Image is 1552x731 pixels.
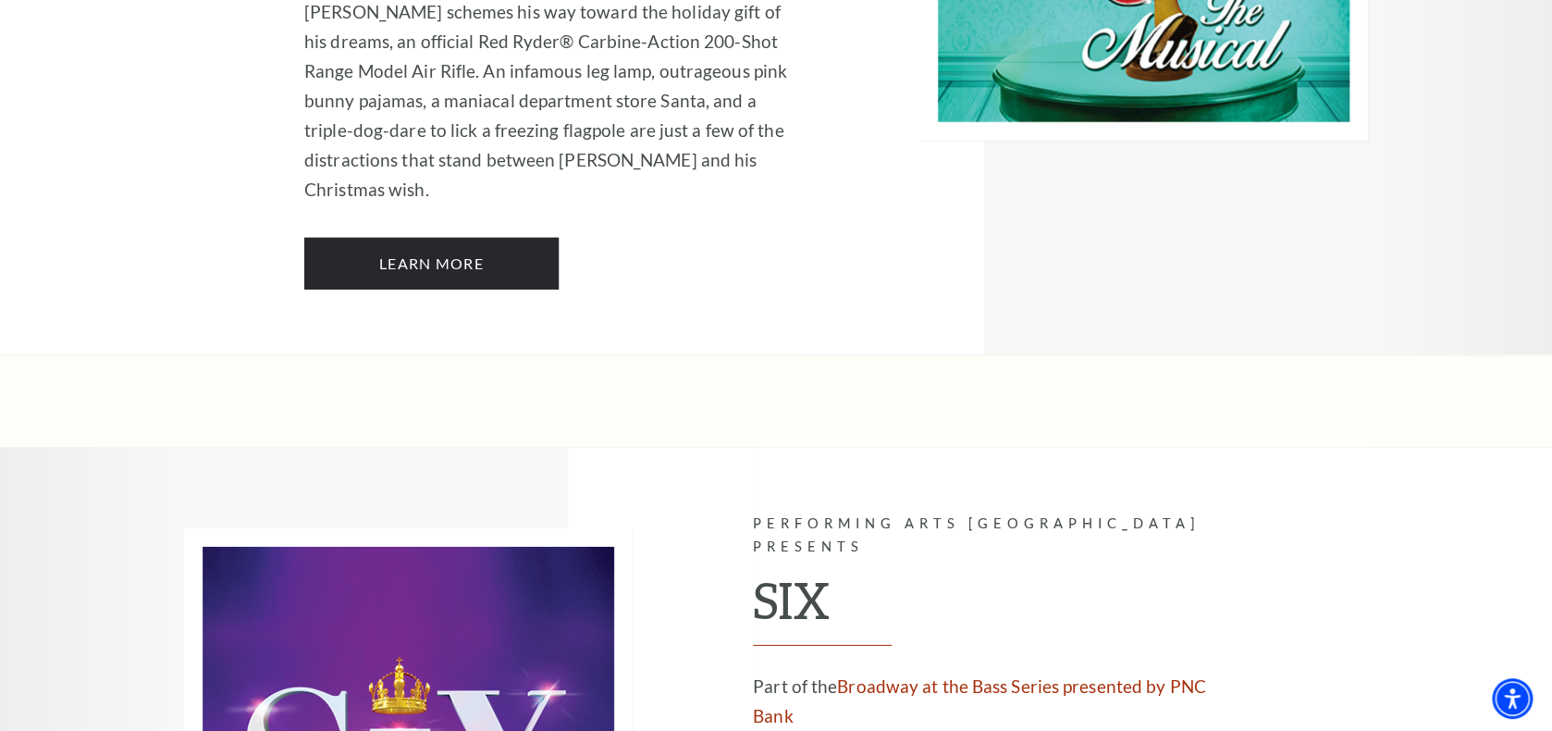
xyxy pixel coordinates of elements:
[753,675,1206,726] a: Broadway at the Bass Series presented by PNC Bank
[753,513,1248,559] p: Performing Arts [GEOGRAPHIC_DATA] Presents
[1492,678,1533,719] div: Accessibility Menu
[753,570,1248,646] h2: SIX
[753,672,1248,731] p: Part of the
[304,238,559,290] a: Learn More A Christmas Story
